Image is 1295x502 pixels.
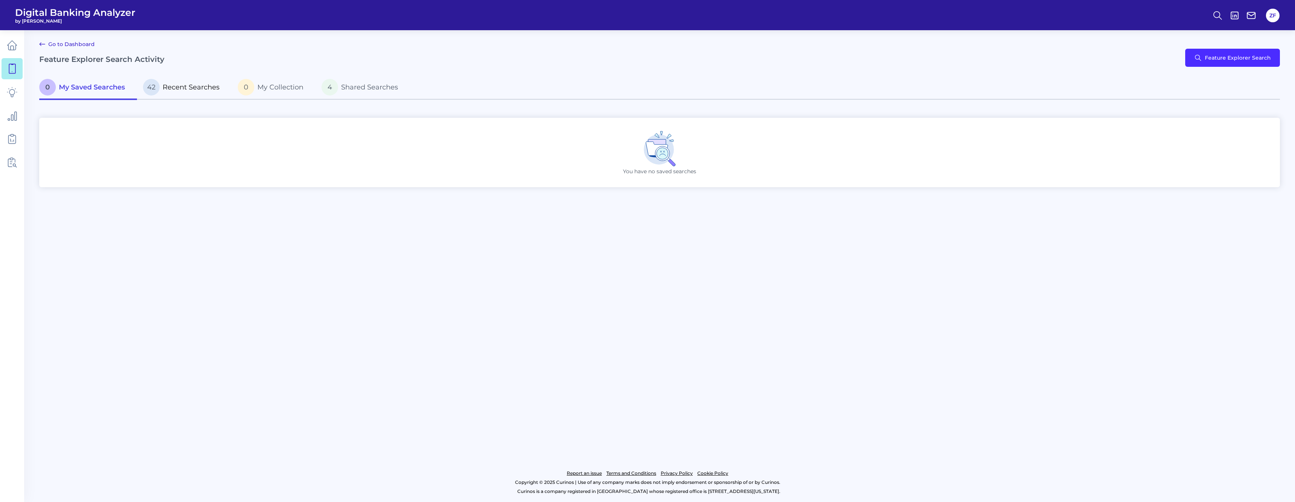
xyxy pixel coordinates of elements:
button: ZF [1266,9,1280,22]
a: Cookie Policy [697,469,728,478]
span: My Collection [257,83,303,91]
a: Terms and Conditions [606,469,656,478]
button: Feature Explorer Search [1185,49,1280,67]
span: Digital Banking Analyzer [15,7,135,18]
a: Go to Dashboard [39,40,95,49]
h2: Feature Explorer Search Activity [39,55,165,64]
p: Curinos is a company registered in [GEOGRAPHIC_DATA] whose registered office is [STREET_ADDRESS][... [39,487,1258,496]
a: 0My Saved Searches [39,76,137,100]
span: 4 [321,79,338,95]
span: 0 [238,79,254,95]
a: 42Recent Searches [137,76,232,100]
span: My Saved Searches [59,83,125,91]
a: Privacy Policy [661,469,693,478]
div: You have no saved searches [39,118,1280,187]
a: 4Shared Searches [315,76,410,100]
span: 42 [143,79,160,95]
p: Copyright © 2025 Curinos | Use of any company marks does not imply endorsement or sponsorship of ... [37,478,1258,487]
a: 0My Collection [232,76,315,100]
span: Recent Searches [163,83,220,91]
span: by [PERSON_NAME] [15,18,135,24]
span: Feature Explorer Search [1205,55,1271,61]
a: Report an issue [567,469,602,478]
span: 0 [39,79,56,95]
span: Shared Searches [341,83,398,91]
